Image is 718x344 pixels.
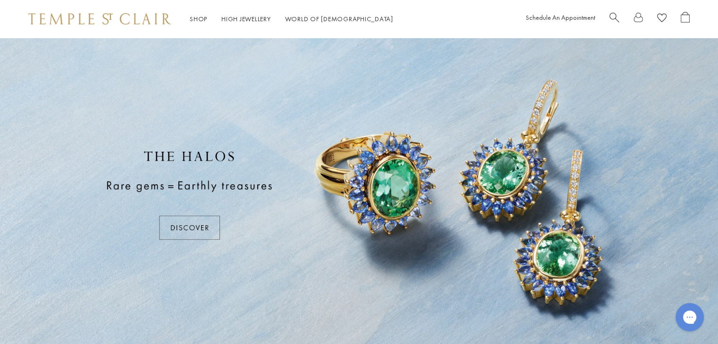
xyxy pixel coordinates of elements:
[681,12,690,26] a: Open Shopping Bag
[671,300,709,335] iframe: Gorgias live chat messenger
[285,15,393,23] a: World of [DEMOGRAPHIC_DATA]World of [DEMOGRAPHIC_DATA]
[609,12,619,26] a: Search
[221,15,271,23] a: High JewelleryHigh Jewellery
[190,13,393,25] nav: Main navigation
[657,12,667,26] a: View Wishlist
[28,13,171,25] img: Temple St. Clair
[190,15,207,23] a: ShopShop
[526,13,595,22] a: Schedule An Appointment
